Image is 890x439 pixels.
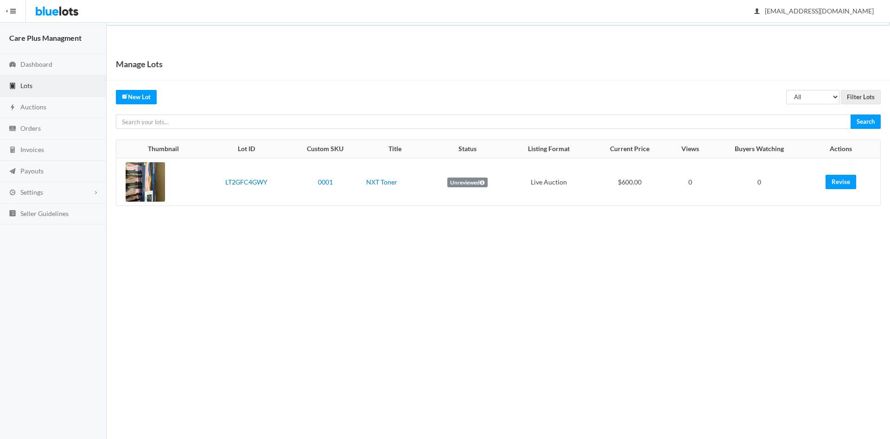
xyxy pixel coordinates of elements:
span: Orders [20,124,41,132]
td: 0 [669,158,712,205]
td: Live Auction [508,158,591,205]
th: Views [669,140,712,159]
td: 0 [712,158,807,205]
th: Current Price [591,140,669,159]
a: createNew Lot [116,90,157,104]
ion-icon: paper plane [8,167,17,176]
ion-icon: speedometer [8,61,17,70]
input: Search [851,115,881,129]
a: LT2GFC4GWY [225,178,267,186]
a: NXT Toner [366,178,397,186]
ion-icon: person [752,7,762,16]
ion-icon: clipboard [8,82,17,91]
a: Revise [826,175,856,189]
ion-icon: flash [8,103,17,112]
ion-icon: create [122,93,128,99]
span: Auctions [20,103,46,111]
th: Lot ID [204,140,288,159]
ion-icon: calculator [8,146,17,155]
label: Unreviewed [447,178,488,188]
span: Dashboard [20,60,52,68]
th: Actions [807,140,881,159]
strong: Care Plus Managment [9,33,82,42]
th: Status [427,140,508,159]
th: Thumbnail [116,140,204,159]
ion-icon: list box [8,210,17,218]
td: $600.00 [591,158,669,205]
ion-icon: cog [8,189,17,197]
input: Search your lots... [116,115,851,129]
th: Custom SKU [288,140,362,159]
span: Payouts [20,167,44,175]
a: 0001 [318,178,333,186]
th: Listing Format [508,140,591,159]
span: Invoices [20,146,44,153]
span: Settings [20,188,43,196]
span: [EMAIL_ADDRESS][DOMAIN_NAME] [755,7,874,15]
h1: Manage Lots [116,57,163,71]
ion-icon: cash [8,125,17,134]
span: Lots [20,82,32,89]
input: Filter Lots [841,90,881,104]
span: Seller Guidelines [20,210,69,217]
th: Title [362,140,427,159]
th: Buyers Watching [712,140,807,159]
